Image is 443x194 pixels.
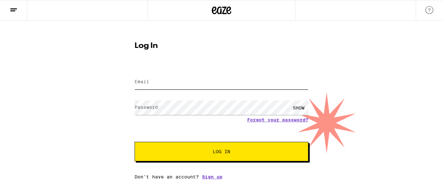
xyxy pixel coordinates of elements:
input: Email [135,75,308,89]
span: Log In [213,149,230,154]
div: SHOW [289,100,308,115]
h1: Log In [135,42,308,50]
label: Email [135,79,149,84]
span: Hi. Need any help? [4,5,47,10]
a: Forgot your password? [247,117,308,122]
label: Password [135,105,158,110]
button: Log In [135,142,308,161]
a: Sign up [202,174,222,179]
div: Don't have an account? [135,174,308,179]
